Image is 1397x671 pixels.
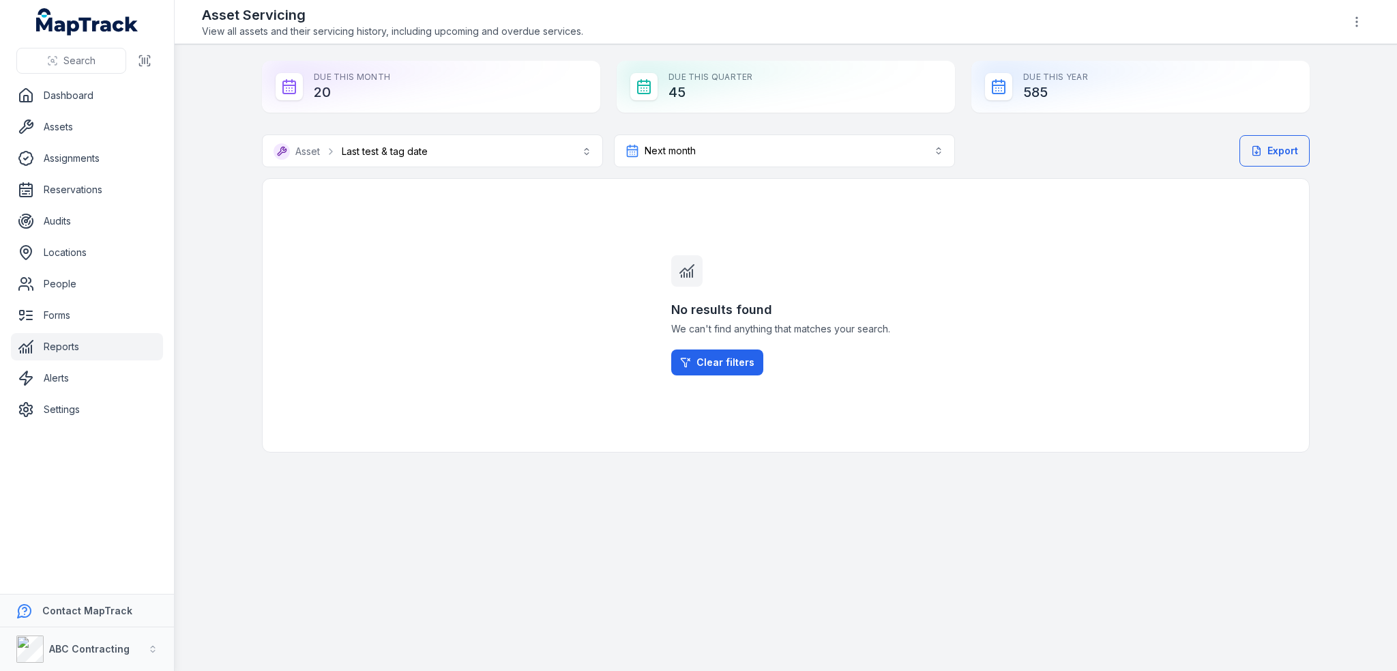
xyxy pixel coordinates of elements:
a: Audits [11,208,163,235]
a: Forms [11,302,163,329]
a: People [11,270,163,298]
strong: Contact MapTrack [42,605,132,616]
a: Assets [11,113,163,141]
a: Assignments [11,145,163,172]
h3: No results found [671,300,900,319]
strong: ABC Contracting [49,643,130,655]
span: Search [63,54,95,68]
span: We can't find anything that matches your search. [671,322,900,336]
a: Settings [11,396,163,423]
button: Search [16,48,126,74]
button: AssetLast test & tag date [262,134,603,167]
a: MapTrack [36,8,138,35]
a: Dashboard [11,82,163,109]
a: Reports [11,333,163,360]
a: Alerts [11,365,163,392]
span: View all assets and their servicing history, including upcoming and overdue services. [202,25,583,38]
a: Reservations [11,176,163,203]
button: Export [1239,135,1310,167]
h2: Asset Servicing [202,5,583,25]
button: Next month [614,134,955,167]
a: Locations [11,239,163,266]
a: Clear filters [671,349,763,375]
